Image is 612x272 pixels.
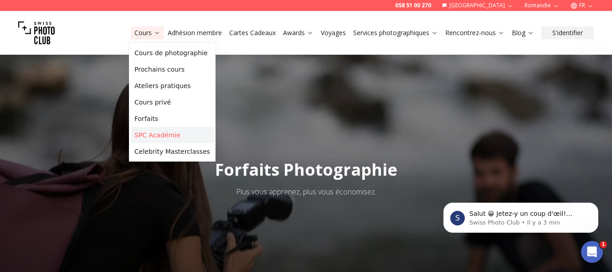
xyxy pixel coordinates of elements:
[353,28,438,37] a: Services photographiques
[512,28,534,37] a: Blog
[541,26,594,39] button: S'identifier
[321,28,346,37] a: Voyages
[164,26,226,39] button: Adhésion membre
[131,127,214,143] a: SPC Académie
[226,26,279,39] button: Cartes Cadeaux
[229,28,276,37] a: Cartes Cadeaux
[131,78,214,94] a: Ateliers pratiques
[131,45,214,61] a: Cours de photographie
[508,26,538,39] button: Blog
[581,241,603,263] iframe: Intercom live chat
[600,241,607,248] span: 1
[442,26,508,39] button: Rencontrez-nous
[18,15,55,51] img: Swiss photo club
[131,143,214,160] a: Celebrity Masterclasses
[131,94,214,110] a: Cours privé
[131,61,214,78] a: Prochains cours
[168,28,222,37] a: Adhésion membre
[350,26,442,39] button: Services photographiques
[215,158,397,181] span: Forfaits Photographie
[236,186,376,197] div: Plus vous apprenez, plus vous économisez.
[279,26,317,39] button: Awards
[134,28,160,37] a: Cours
[445,28,504,37] a: Rencontrez-nous
[317,26,350,39] button: Voyages
[430,183,612,247] iframe: Intercom notifications message
[283,28,314,37] a: Awards
[395,2,431,9] a: 058 51 00 270
[131,26,164,39] button: Cours
[131,110,214,127] a: Forfaits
